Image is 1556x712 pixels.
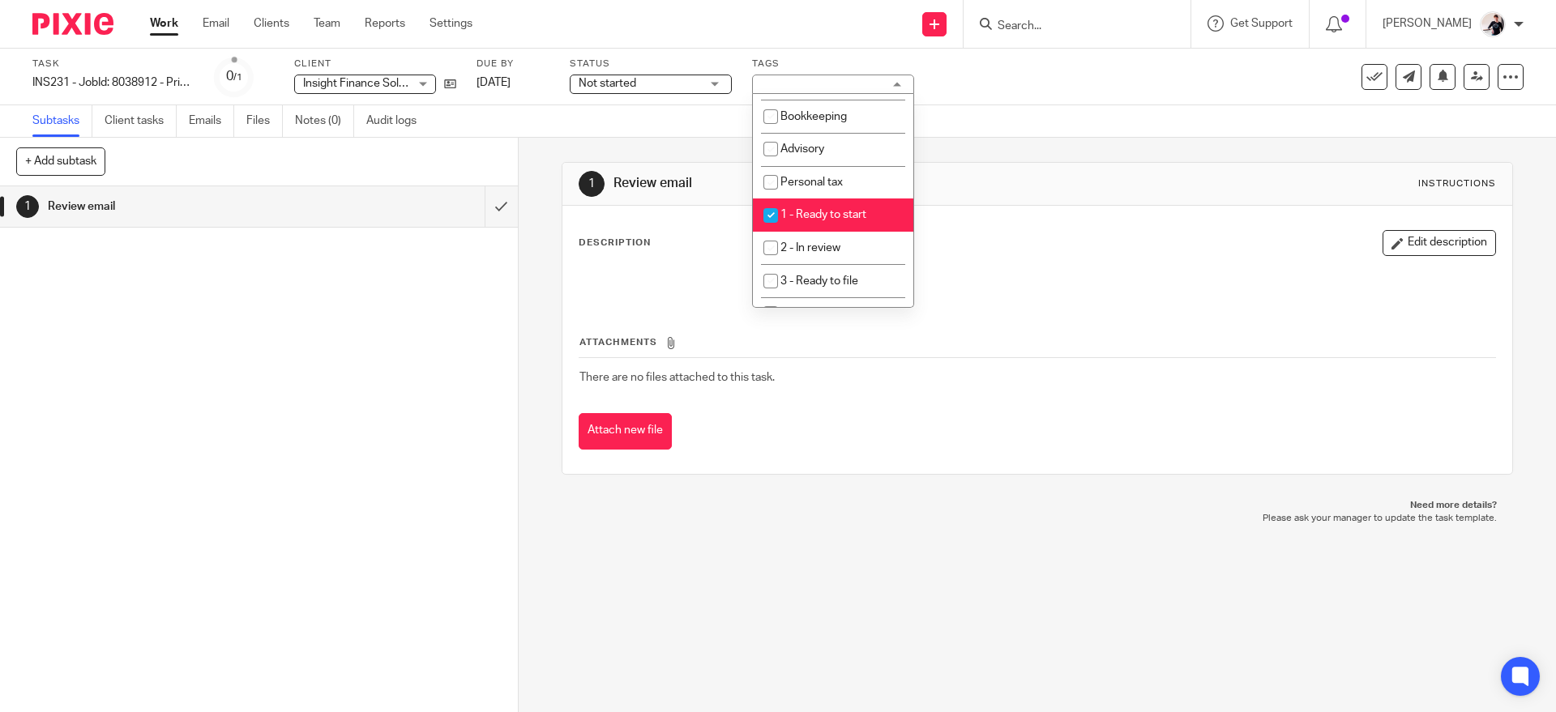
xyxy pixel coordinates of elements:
[189,105,234,137] a: Emails
[16,195,39,218] div: 1
[150,15,178,32] a: Work
[430,15,472,32] a: Settings
[579,237,651,249] p: Description
[365,15,405,32] a: Reports
[780,242,840,254] span: 2 - In review
[203,15,229,32] a: Email
[48,194,328,219] h1: Review email
[1383,230,1496,256] button: Edit description
[780,177,843,188] span: Personal tax
[780,275,858,287] span: 3 - Ready to file
[246,105,283,137] a: Files
[752,58,914,70] label: Tags
[477,77,511,88] span: [DATE]
[314,15,340,32] a: Team
[578,512,1496,525] p: Please ask your manager to update the task template.
[1230,18,1293,29] span: Get Support
[303,78,450,89] span: Insight Finance Solutions Ltd
[366,105,429,137] a: Audit logs
[579,338,657,347] span: Attachments
[233,73,242,82] small: /1
[579,171,605,197] div: 1
[226,67,242,86] div: 0
[579,413,672,450] button: Attach new file
[613,175,1072,192] h1: Review email
[32,105,92,137] a: Subtasks
[1418,177,1496,190] div: Instructions
[477,58,549,70] label: Due by
[294,58,456,70] label: Client
[32,75,194,91] div: INS231 - JobId: 8038912 - Private &amp;amp; Confidential - JobName: HR Docs D
[32,13,113,35] img: Pixie
[578,499,1496,512] p: Need more details?
[570,58,732,70] label: Status
[996,19,1142,34] input: Search
[32,58,194,70] label: Task
[295,105,354,137] a: Notes (0)
[105,105,177,137] a: Client tasks
[1383,15,1472,32] p: [PERSON_NAME]
[780,209,866,220] span: 1 - Ready to start
[1480,11,1506,37] img: AV307615.jpg
[780,111,847,122] span: Bookkeeping
[579,372,775,383] span: There are no files attached to this task.
[32,75,194,91] div: INS231 - JobId: 8038912 - Private &amp; Confidential - JobName: HR Docs D
[780,143,824,155] span: Advisory
[254,15,289,32] a: Clients
[579,78,636,89] span: Not started
[16,147,105,175] button: + Add subtask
